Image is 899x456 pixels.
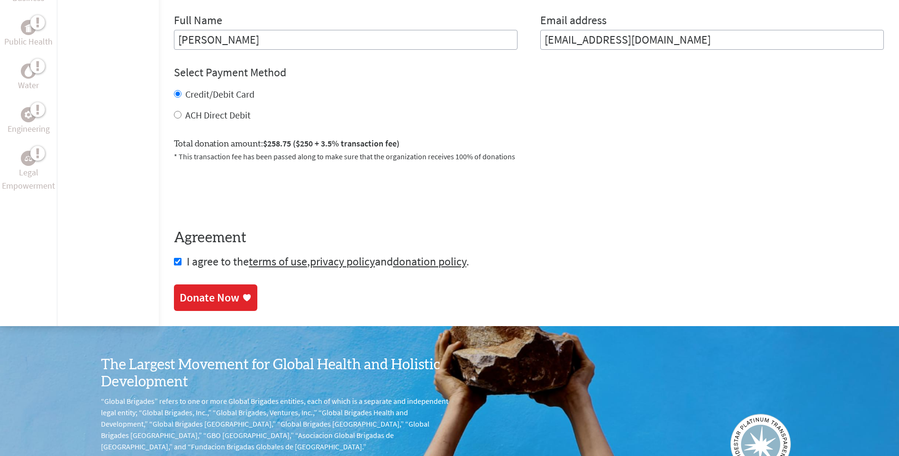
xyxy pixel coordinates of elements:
input: Enter Full Name [174,30,518,50]
div: Public Health [21,20,36,35]
p: Legal Empowerment [2,166,55,192]
img: Public Health [25,23,32,32]
p: Engineering [8,122,50,136]
label: Credit/Debit Card [185,88,254,100]
a: donation policy [393,254,466,269]
img: Water [25,66,32,77]
a: privacy policy [310,254,375,269]
div: Engineering [21,107,36,122]
p: * This transaction fee has been passed along to make sure that the organization receives 100% of ... [174,151,884,162]
img: Engineering [25,111,32,119]
iframe: reCAPTCHA [174,173,318,210]
a: EngineeringEngineering [8,107,50,136]
img: Legal Empowerment [25,155,32,161]
h4: Select Payment Method [174,65,884,80]
p: Public Health [4,35,53,48]
input: Your Email [540,30,884,50]
a: Donate Now [174,284,257,311]
label: Full Name [174,13,222,30]
h4: Agreement [174,229,884,246]
p: Water [18,79,39,92]
span: $258.75 ($250 + 3.5% transaction fee) [263,138,400,149]
label: ACH Direct Debit [185,109,251,121]
h3: The Largest Movement for Global Health and Holistic Development [101,356,450,391]
div: Legal Empowerment [21,151,36,166]
label: Email address [540,13,607,30]
a: WaterWater [18,64,39,92]
div: Donate Now [180,290,239,305]
div: Water [21,64,36,79]
p: “Global Brigades” refers to one or more Global Brigades entities, each of which is a separate and... [101,395,450,452]
span: I agree to the , and . [187,254,469,269]
label: Total donation amount: [174,137,400,151]
a: Public HealthPublic Health [4,20,53,48]
a: terms of use [249,254,307,269]
a: Legal EmpowermentLegal Empowerment [2,151,55,192]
